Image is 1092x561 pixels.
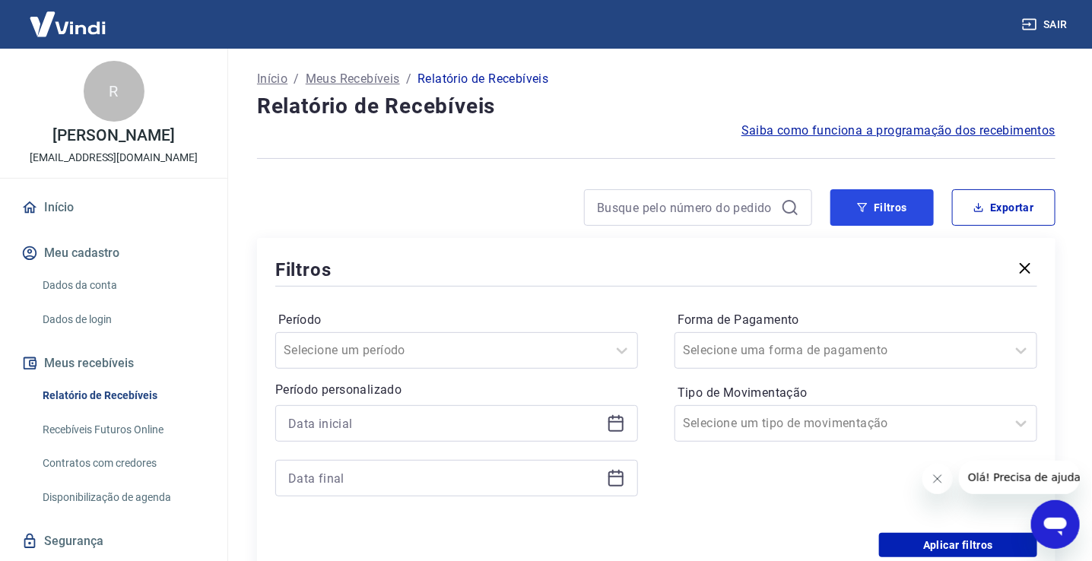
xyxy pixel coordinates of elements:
[741,122,1055,140] a: Saiba como funciona a programação dos recebimentos
[18,1,117,47] img: Vindi
[922,464,953,494] iframe: Fechar mensagem
[18,236,209,270] button: Meu cadastro
[37,380,209,411] a: Relatório de Recebíveis
[879,533,1037,557] button: Aplicar filtros
[37,414,209,445] a: Recebíveis Futuros Online
[294,70,299,88] p: /
[37,304,209,335] a: Dados de login
[52,128,174,144] p: [PERSON_NAME]
[952,189,1055,226] button: Exportar
[597,196,775,219] input: Busque pelo número do pedido
[9,11,128,23] span: Olá! Precisa de ajuda?
[37,448,209,479] a: Contratos com credores
[1031,500,1080,549] iframe: Botão para abrir a janela de mensagens
[37,270,209,301] a: Dados da conta
[18,191,209,224] a: Início
[30,150,198,166] p: [EMAIL_ADDRESS][DOMAIN_NAME]
[830,189,934,226] button: Filtros
[84,61,144,122] div: R
[288,467,601,490] input: Data final
[959,461,1080,494] iframe: Mensagem da empresa
[275,258,332,282] h5: Filtros
[1019,11,1074,39] button: Sair
[417,70,548,88] p: Relatório de Recebíveis
[257,70,287,88] a: Início
[18,525,209,558] a: Segurança
[288,412,601,435] input: Data inicial
[678,384,1034,402] label: Tipo de Movimentação
[37,482,209,513] a: Disponibilização de agenda
[278,311,635,329] label: Período
[406,70,411,88] p: /
[18,347,209,380] button: Meus recebíveis
[306,70,400,88] a: Meus Recebíveis
[257,91,1055,122] h4: Relatório de Recebíveis
[678,311,1034,329] label: Forma de Pagamento
[275,381,638,399] p: Período personalizado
